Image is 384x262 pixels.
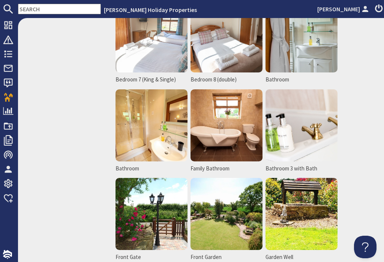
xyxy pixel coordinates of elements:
[190,178,262,250] img: Front Garden
[115,75,176,84] span: Bedroom 7 (King & Single)
[354,236,376,258] iframe: Toggle Customer Support
[115,178,187,250] img: Front Gate
[317,5,370,14] a: [PERSON_NAME]
[265,253,293,262] span: Garden Well
[265,89,337,161] img: Bathroom 3 with Bath
[190,0,262,72] img: Bedroom 8 (double)
[104,6,197,14] a: [PERSON_NAME] Holiday Properties
[115,0,187,72] img: Bedroom 7 (King & Single)
[190,75,237,84] span: Bedroom 8 (double)
[265,178,337,250] img: Garden Well
[189,88,264,177] a: Family Bathroom
[115,253,141,262] span: Front Gate
[190,89,262,161] img: Family Bathroom
[265,0,337,72] img: Bathroom
[190,164,229,173] span: Family Bathroom
[190,253,222,262] span: Front Garden
[265,164,317,173] span: Bathroom 3 with Bath
[3,250,12,259] img: staytech_i_w-64f4e8e9ee0a9c174fd5317b4b171b261742d2d393467e5bdba4413f4f884c10.svg
[265,75,289,84] span: Bathroom
[264,88,339,177] a: Bathroom 3 with Bath
[114,88,189,177] a: Bathroom
[115,164,139,173] span: Bathroom
[18,4,101,14] input: SEARCH
[115,89,187,161] img: Bathroom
